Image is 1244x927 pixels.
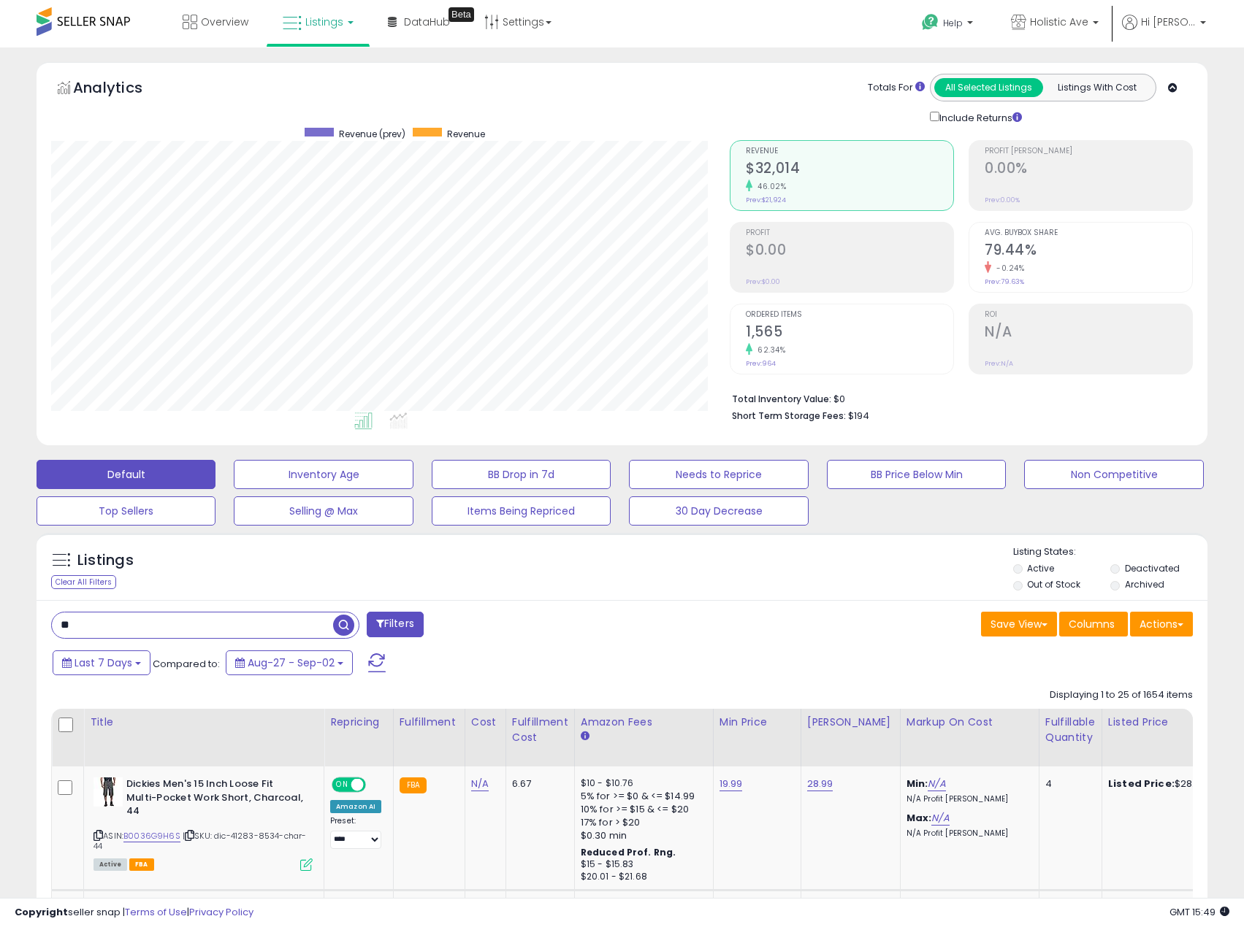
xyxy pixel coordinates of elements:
span: Overview [201,15,248,29]
span: Revenue (prev) [339,128,405,140]
small: 62.34% [752,345,785,355]
small: Prev: 79.63% [985,277,1024,286]
div: $10 - $10.76 [581,777,702,790]
div: Fulfillment Cost [512,715,568,745]
span: Hi [PERSON_NAME] [1141,15,1196,29]
div: $28.99 [1108,777,1229,791]
h2: $0.00 [746,242,953,261]
div: Include Returns [919,109,1039,126]
div: $20.01 - $21.68 [581,871,702,883]
p: Listing States: [1013,545,1207,559]
span: ROI [985,311,1192,319]
b: Dickies Men's 15 Inch Loose Fit Multi-Pocket Work Short, Charcoal, 44 [126,777,304,822]
button: Aug-27 - Sep-02 [226,650,353,675]
span: Ordered Items [746,311,953,319]
span: Profit [746,229,953,237]
button: Needs to Reprice [629,460,808,489]
label: Out of Stock [1027,578,1080,591]
span: Profit [PERSON_NAME] [985,147,1192,155]
div: Preset: [330,816,382,849]
span: Revenue [447,128,485,140]
button: Columns [1059,612,1128,636]
h2: $32,014 [746,160,953,180]
small: Prev: N/A [985,359,1013,368]
div: Displaying 1 to 25 of 1654 items [1050,688,1193,702]
button: Actions [1130,612,1193,636]
div: Markup on Cost [907,715,1033,730]
a: 28.99 [807,777,833,791]
h2: 79.44% [985,242,1192,261]
button: Inventory Age [234,460,413,489]
b: Max: [907,811,932,825]
div: 4 [1045,777,1091,791]
small: 46.02% [752,181,786,192]
div: 5% for >= $0 & <= $14.99 [581,790,702,803]
label: Deactivated [1125,562,1180,574]
label: Archived [1125,578,1164,591]
div: Clear All Filters [51,575,116,589]
b: Listed Price: [1108,777,1175,791]
span: Listings [305,15,343,29]
p: N/A Profit [PERSON_NAME] [907,794,1028,804]
div: Listed Price [1108,715,1235,730]
button: Selling @ Max [234,496,413,526]
span: 2025-09-10 15:49 GMT [1169,905,1229,919]
a: Hi [PERSON_NAME] [1122,15,1206,47]
span: Last 7 Days [75,655,132,670]
button: 30 Day Decrease [629,496,808,526]
button: Last 7 Days [53,650,150,675]
p: N/A Profit [PERSON_NAME] [907,828,1028,839]
a: N/A [931,811,949,826]
span: Revenue [746,147,953,155]
span: | SKU: dic-41283-8534-char-44 [94,830,307,852]
small: FBA [400,777,427,793]
button: BB Price Below Min [827,460,1006,489]
button: Non Competitive [1024,460,1203,489]
div: Min Price [720,715,795,730]
a: N/A [928,777,945,791]
h2: N/A [985,323,1192,343]
button: Default [37,460,215,489]
li: $0 [732,389,1182,407]
button: Top Sellers [37,496,215,526]
a: Privacy Policy [189,905,253,919]
b: Short Term Storage Fees: [732,409,846,422]
div: $0.30 min [581,829,702,842]
h5: Analytics [73,77,171,101]
span: OFF [364,779,387,791]
strong: Copyright [15,905,68,919]
span: ON [333,779,351,791]
i: Get Help [921,13,939,31]
button: All Selected Listings [934,78,1043,97]
div: Cost [471,715,500,730]
div: 10% for >= $15 & <= $20 [581,803,702,816]
div: 6.67 [512,777,563,791]
div: Fulfillable Quantity [1045,715,1096,745]
small: Prev: $21,924 [746,196,786,204]
img: 41uWWFC-czL._SL40_.jpg [94,777,123,807]
a: 19.99 [720,777,743,791]
div: ASIN: [94,777,313,869]
a: Terms of Use [125,905,187,919]
h5: Listings [77,550,134,571]
a: N/A [471,777,489,791]
b: Reduced Prof. Rng. [581,846,676,858]
span: Compared to: [153,657,220,671]
h2: 1,565 [746,323,953,343]
span: Columns [1069,617,1115,631]
div: Amazon AI [330,800,381,813]
label: Active [1027,562,1054,574]
span: All listings currently available for purchase on Amazon [94,858,127,871]
div: seller snap | | [15,906,253,920]
div: [PERSON_NAME] [807,715,894,730]
button: Items Being Repriced [432,496,611,526]
div: Repricing [330,715,387,730]
div: Totals For [868,81,925,95]
small: Prev: 0.00% [985,196,1020,204]
small: Prev: 964 [746,359,776,368]
small: Amazon Fees. [581,730,589,743]
div: Title [90,715,318,730]
div: 17% for > $20 [581,816,702,829]
button: Save View [981,612,1057,636]
b: Min: [907,777,928,791]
